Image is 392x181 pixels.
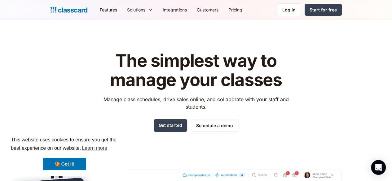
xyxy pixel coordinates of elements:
a: Pricing [223,3,247,17]
a: Schedule a demo [191,119,238,132]
a: Log in [277,3,301,16]
a: Features [95,3,122,17]
h1: The simplest way to manage your classes [98,51,294,89]
div: Log in [282,6,296,13]
a: Start for free [305,4,342,16]
div: Open Intercom Messenger [371,160,386,175]
p: Manage class schedules, drive sales online, and collaborate with your staff and students. [98,96,294,110]
a: home [51,6,87,14]
div: Start for free [310,6,337,13]
span: This website uses cookies to ensure you get the best experience on our website. [11,136,118,153]
a: Customers [192,3,223,17]
a: learn more about cookies [81,144,108,153]
a: Integrations [158,3,192,17]
div: Solutions [122,3,158,17]
div: cookieconsent [5,130,124,176]
a: dismiss cookie message [43,158,86,170]
a: Get started [154,119,187,132]
div: Solutions [127,6,145,13]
